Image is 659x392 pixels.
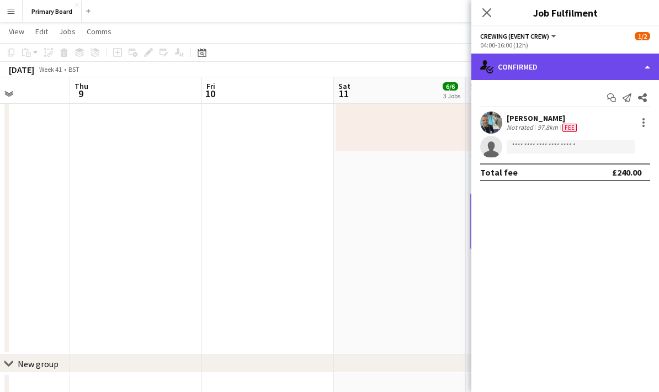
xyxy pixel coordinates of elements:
[470,81,483,91] span: Sun
[4,24,29,39] a: View
[75,81,88,91] span: Thu
[82,24,116,39] a: Comms
[471,6,659,20] h3: Job Fulfilment
[470,155,594,250] app-job-card: 04:00-16:00 (12h)1/2Oxford Ramp install [GEOGRAPHIC_DATA]1 RoleCrewing (Event Crew)2A1/204:00-16:...
[206,81,215,91] span: Fri
[560,123,579,132] div: Crew has different fees then in role
[507,123,535,132] div: Not rated
[470,194,594,250] app-card-role: Crewing (Event Crew)2A1/204:00-16:00 (12h)[PERSON_NAME]
[31,24,52,39] a: Edit
[443,92,460,100] div: 3 Jobs
[480,167,518,178] div: Total fee
[36,65,64,73] span: Week 41
[59,27,76,36] span: Jobs
[23,1,82,22] button: Primary Board
[469,87,483,100] span: 12
[562,124,577,132] span: Fee
[205,87,215,100] span: 10
[471,54,659,80] div: Confirmed
[480,32,549,40] span: Crewing (Event Crew)
[480,32,558,40] button: Crewing (Event Crew)
[507,113,579,123] div: [PERSON_NAME]
[612,167,641,178] div: £240.00
[470,171,594,181] h3: Oxford Ramp install
[73,87,88,100] span: 9
[18,358,59,369] div: New group
[55,24,80,39] a: Jobs
[338,81,350,91] span: Sat
[87,27,111,36] span: Comms
[68,65,79,73] div: BST
[35,27,48,36] span: Edit
[535,123,560,132] div: 97.8km
[635,32,650,40] span: 1/2
[480,41,650,49] div: 04:00-16:00 (12h)
[9,64,34,75] div: [DATE]
[443,82,458,91] span: 6/6
[9,27,24,36] span: View
[337,87,350,100] span: 11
